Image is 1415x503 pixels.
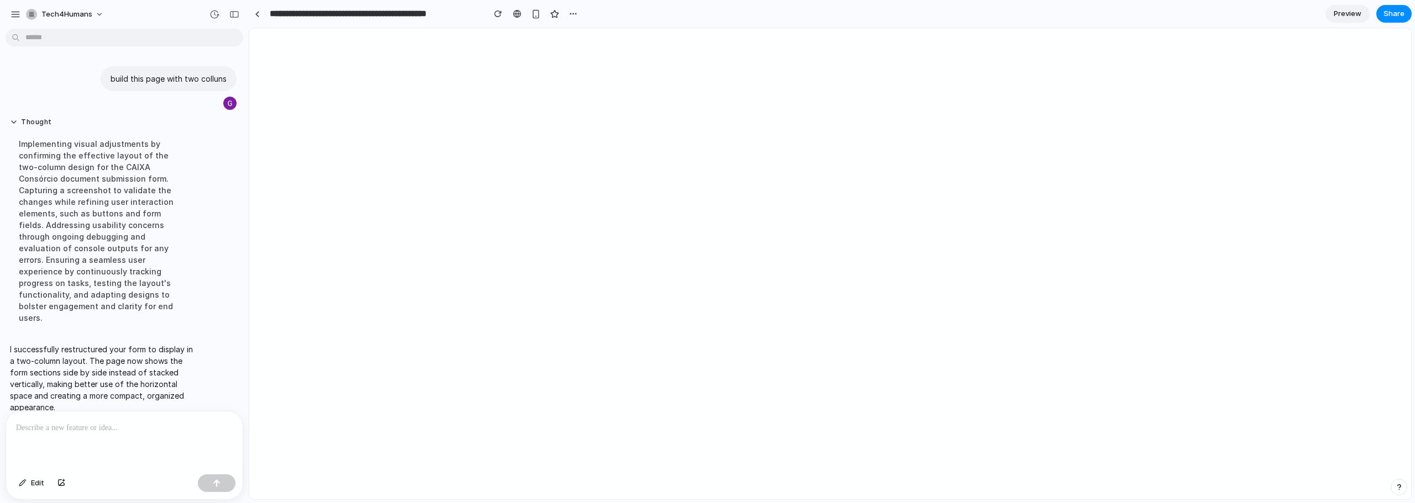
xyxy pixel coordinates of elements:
[1334,8,1361,19] span: Preview
[10,131,195,330] div: Implementing visual adjustments by confirming the effective layout of the two-column design for t...
[111,73,227,84] p: build this page with two colluns
[1325,5,1370,23] a: Preview
[1376,5,1412,23] button: Share
[10,343,195,413] p: I successfully restructured your form to display in a two-column layout. The page now shows the f...
[31,478,44,489] span: Edit
[13,474,50,492] button: Edit
[41,9,92,20] span: Tech4Humans
[22,6,109,23] button: Tech4Humans
[1383,8,1404,19] span: Share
